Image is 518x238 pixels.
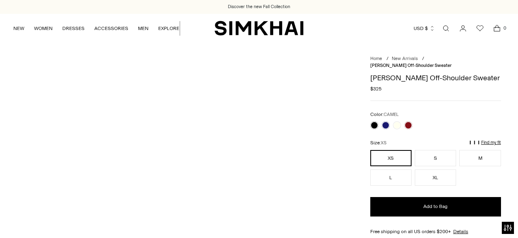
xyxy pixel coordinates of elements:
button: USD $ [414,19,435,37]
a: Wishlist [472,20,488,36]
a: Open cart modal [489,20,505,36]
a: ACCESSORIES [94,19,128,37]
a: SIMKHAI [214,20,304,36]
a: Open search modal [438,20,454,36]
button: Add to Bag [370,197,501,217]
button: S [415,150,456,166]
a: EXPLORE [158,19,179,37]
span: XS [381,140,386,146]
span: Add to Bag [423,203,448,210]
span: $325 [370,85,382,92]
span: CAMEL [384,112,399,117]
a: WOMEN [34,19,53,37]
button: M [459,150,501,166]
div: Free shipping on all US orders $200+ [370,228,501,235]
a: Details [453,228,468,235]
button: XL [415,169,456,186]
button: L [370,169,412,186]
div: / [422,56,424,62]
nav: breadcrumbs [370,56,501,69]
a: Discover the new Fall Collection [228,4,290,10]
h1: [PERSON_NAME] Off-Shoulder Sweater [370,74,501,81]
a: MEN [138,19,149,37]
a: NEW [13,19,24,37]
a: DRESSES [62,19,85,37]
a: New Arrivals [392,56,418,61]
a: Home [370,56,382,61]
label: Color: [370,111,399,118]
label: Size: [370,139,386,147]
span: [PERSON_NAME] Off-Shoulder Sweater [370,63,452,68]
div: / [386,56,388,62]
span: 0 [501,24,508,32]
a: Go to the account page [455,20,471,36]
button: XS [370,150,412,166]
